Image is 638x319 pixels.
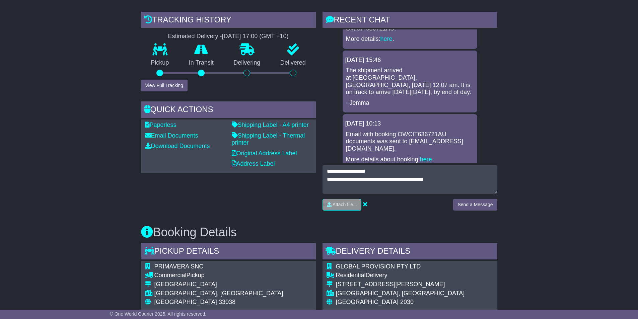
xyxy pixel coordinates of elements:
[232,132,305,146] a: Shipping Label - Thermal printer
[232,122,309,128] a: Shipping Label - A4 printer
[141,101,316,119] div: Quick Actions
[380,35,393,42] a: here
[336,281,465,288] div: [STREET_ADDRESS][PERSON_NAME]
[141,59,179,67] p: Pickup
[154,290,283,297] div: [GEOGRAPHIC_DATA], [GEOGRAPHIC_DATA]
[346,131,474,153] p: Email with booking OWCIT636721AU documents was sent to [EMAIL_ADDRESS][DOMAIN_NAME].
[154,299,217,305] span: [GEOGRAPHIC_DATA]
[110,311,207,317] span: © One World Courier 2025. All rights reserved.
[323,12,497,30] div: RECENT CHAT
[346,99,474,107] p: - Jemma
[154,263,204,270] span: PRIMAVERA SNC
[154,281,283,288] div: [GEOGRAPHIC_DATA]
[336,290,465,297] div: [GEOGRAPHIC_DATA], [GEOGRAPHIC_DATA]
[336,299,399,305] span: [GEOGRAPHIC_DATA]
[420,156,432,163] a: here
[141,33,316,40] div: Estimated Delivery -
[270,59,316,67] p: Delivered
[141,80,188,91] button: View Full Tracking
[141,226,497,239] h3: Booking Details
[336,272,465,279] div: Delivery
[219,299,235,305] span: 33038
[145,132,198,139] a: Email Documents
[345,120,475,128] div: [DATE] 10:13
[179,59,224,67] p: In Transit
[346,35,474,43] p: More details: .
[336,272,366,278] span: Residential
[453,199,497,211] button: Send a Message
[346,67,474,96] p: The shipment arrived at [GEOGRAPHIC_DATA], [GEOGRAPHIC_DATA], [DATE] 12:07 am. It is on track to ...
[222,33,289,40] div: [DATE] 17:00 (GMT +10)
[232,160,275,167] a: Address Label
[141,12,316,30] div: Tracking history
[400,299,414,305] span: 2030
[232,150,297,157] a: Original Address Label
[345,57,475,64] div: [DATE] 15:46
[224,59,271,67] p: Delivering
[145,143,210,149] a: Download Documents
[323,243,497,261] div: Delivery Details
[154,272,187,278] span: Commercial
[145,122,176,128] a: Paperless
[336,263,421,270] span: GLOBAL PROVISION PTY LTD
[141,243,316,261] div: Pickup Details
[346,156,474,163] p: More details about booking: .
[154,272,283,279] div: Pickup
